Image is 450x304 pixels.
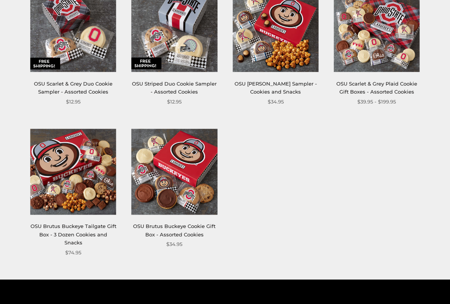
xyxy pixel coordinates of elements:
span: $12.95 [66,98,80,106]
span: $12.95 [167,98,182,106]
img: OSU Brutus Buckeye Cookie Gift Box - Assorted Cookies [132,129,217,215]
a: OSU Scarlet & Grey Duo Cookie Sampler - Assorted Cookies [34,81,112,95]
span: $34.95 [166,241,182,249]
span: $74.95 [65,249,81,257]
img: OSU Brutus Buckeye Tailgate Gift Box - 3 Dozen Cookies and Snacks [31,129,116,215]
a: OSU Scarlet & Grey Plaid Cookie Gift Boxes - Assorted Cookies [336,81,417,95]
span: $39.95 - $199.95 [357,98,396,106]
a: OSU Brutus Buckeye Tailgate Gift Box - 3 Dozen Cookies and Snacks [31,223,116,246]
span: $34.95 [268,98,284,106]
a: OSU [PERSON_NAME] Sampler - Cookies and Snacks [235,81,317,95]
iframe: Sign Up via Text for Offers [6,275,79,298]
a: OSU Striped Duo Cookie Sampler - Assorted Cookies [132,81,217,95]
a: OSU Brutus Buckeye Cookie Gift Box - Assorted Cookies [133,223,215,238]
